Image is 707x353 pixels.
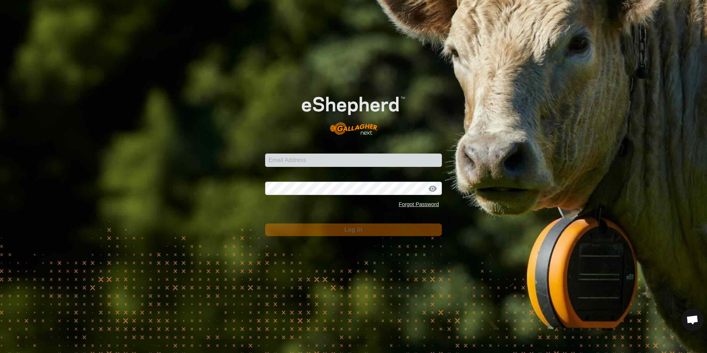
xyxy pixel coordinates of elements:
button: Log In [265,223,442,236]
img: E-shepherd Logo [283,82,424,142]
input: Email Address [265,154,442,167]
a: Forgot Password [399,201,439,207]
div: Open chat [681,309,704,331]
span: Log In [344,226,362,233]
